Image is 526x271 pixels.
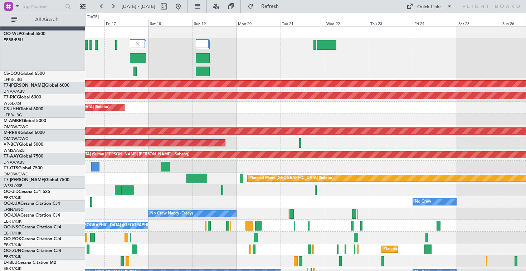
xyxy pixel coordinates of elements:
[415,197,431,207] div: No Crew
[4,154,19,159] span: T7-AAY
[4,112,22,118] a: LFPB/LBG
[369,20,413,26] div: Thu 23
[4,119,22,123] span: M-AMBR
[4,171,28,177] a: OMDW/DWC
[4,254,21,260] a: EBKT/KJK
[4,242,21,248] a: EBKT/KJK
[4,166,43,170] a: T7-GTSGlobal 7500
[4,237,61,241] a: OO-ROKCessna Citation CJ4
[413,20,457,26] div: Fri 24
[4,207,23,212] a: LFSN/ENC
[4,148,25,153] a: WMSA/SZB
[4,160,25,165] a: DNAA/ABV
[4,225,21,229] span: OO-NSG
[4,225,61,229] a: OO-NSGCessna Citation CJ4
[4,37,23,43] a: EBBR/BRU
[4,32,21,36] span: OO-WLP
[4,95,41,100] a: T7-RICGlobal 6000
[249,173,333,184] div: Planned Maint [GEOGRAPHIC_DATA] (Seletar)
[4,178,69,182] a: T7-[PERSON_NAME]Global 7500
[4,95,17,100] span: T7-RIC
[4,261,18,265] span: D-IBLU
[4,154,43,159] a: T7-AAYGlobal 7500
[62,220,182,231] div: No Crew [GEOGRAPHIC_DATA] ([GEOGRAPHIC_DATA] National)
[4,131,45,135] a: M-RRRRGlobal 6000
[244,1,287,12] button: Refresh
[4,202,20,206] span: OO-LUX
[4,261,56,265] a: D-IBLUCessna Citation M2
[4,249,61,253] a: OO-ZUNCessna Citation CJ4
[4,72,20,76] span: CS-DOU
[87,14,99,20] div: [DATE]
[4,219,21,224] a: EBKT/KJK
[4,178,45,182] span: T7-[PERSON_NAME]
[4,131,20,135] span: M-RRRR
[148,20,193,26] div: Sat 18
[325,20,369,26] div: Wed 22
[4,142,19,147] span: VP-BCY
[4,213,60,218] a: OO-LXACessna Citation CJ4
[4,190,50,194] a: OO-JIDCessna CJ1 525
[4,142,43,147] a: VP-BCYGlobal 5000
[457,20,501,26] div: Sat 25
[122,3,155,10] span: [DATE] - [DATE]
[22,1,63,12] input: Trip Number
[4,89,25,94] a: DNAA/ABV
[4,124,28,130] a: OMDW/DWC
[4,107,19,111] span: CS-JHH
[4,119,46,123] a: M-AMBRGlobal 5000
[237,20,281,26] div: Mon 20
[4,166,18,170] span: T7-GTS
[4,136,28,141] a: OMDW/DWC
[150,208,193,219] div: No Crew Nancy (Essey)
[4,77,22,82] a: LFPB/LBG
[4,237,21,241] span: OO-ROK
[4,213,20,218] span: OO-LXA
[4,83,45,88] span: T7-[PERSON_NAME]
[281,20,325,26] div: Tue 21
[4,190,19,194] span: OO-JID
[403,1,456,12] button: Quick Links
[193,20,237,26] div: Sun 19
[4,195,21,200] a: EBKT/KJK
[104,20,148,26] div: Fri 17
[135,40,141,47] img: gray-close.svg
[4,107,43,111] a: CS-JHHGlobal 6000
[23,149,189,160] div: Planned Maint [GEOGRAPHIC_DATA] (Sultan [PERSON_NAME] [PERSON_NAME] - Subang)
[417,4,442,11] div: Quick Links
[8,14,78,25] button: All Aircraft
[384,244,467,255] div: Planned Maint Kortrijk-[GEOGRAPHIC_DATA]
[4,72,45,76] a: CS-DOUGlobal 6500
[19,17,76,22] span: All Aircraft
[4,249,21,253] span: OO-ZUN
[4,101,23,106] a: WSSL/XSP
[4,83,69,88] a: T7-[PERSON_NAME]Global 6000
[4,32,45,36] a: OO-WLPGlobal 5500
[255,4,285,9] span: Refresh
[4,202,60,206] a: OO-LUXCessna Citation CJ4
[4,183,23,189] a: WSSL/XSP
[4,231,21,236] a: EBKT/KJK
